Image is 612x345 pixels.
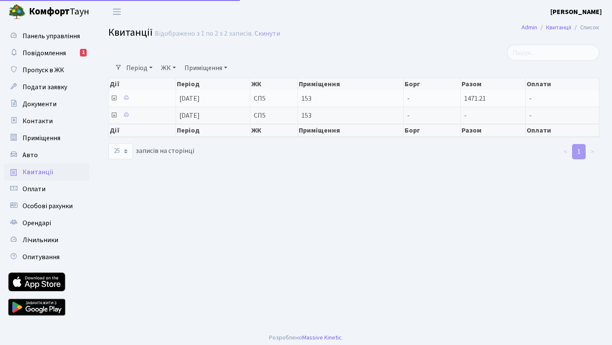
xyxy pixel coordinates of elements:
[4,147,89,164] a: Авто
[4,130,89,147] a: Приміщення
[298,78,404,90] th: Приміщення
[23,31,80,41] span: Панель управління
[4,198,89,215] a: Особові рахунки
[529,95,595,102] span: -
[106,5,127,19] button: Переключити навігацію
[255,30,280,38] a: Скинути
[572,144,586,159] a: 1
[250,124,298,137] th: ЖК
[4,181,89,198] a: Оплати
[4,113,89,130] a: Контакти
[123,61,156,75] a: Період
[8,3,25,20] img: logo.png
[404,78,460,90] th: Борг
[108,143,194,159] label: записів на сторінці
[23,235,58,245] span: Лічильники
[464,94,486,103] span: 1471.21
[4,232,89,249] a: Лічильники
[109,124,176,137] th: Дії
[461,124,526,137] th: Разом
[407,94,410,103] span: -
[4,249,89,266] a: Опитування
[301,112,400,119] span: 153
[23,150,38,160] span: Авто
[181,61,231,75] a: Приміщення
[302,333,342,342] a: Massive Kinetic
[254,112,294,119] span: СП5
[23,201,73,211] span: Особові рахунки
[176,78,250,90] th: Період
[109,78,176,90] th: Дії
[4,215,89,232] a: Орендарі
[80,49,87,57] div: 1
[507,45,599,61] input: Пошук...
[550,7,602,17] a: [PERSON_NAME]
[108,25,153,40] span: Квитанції
[23,116,53,126] span: Контакти
[301,95,400,102] span: 153
[298,124,404,137] th: Приміщення
[23,82,67,92] span: Подати заявку
[464,111,467,120] span: -
[176,124,250,137] th: Період
[529,112,595,119] span: -
[4,28,89,45] a: Панель управління
[254,95,294,102] span: СП5
[179,111,200,120] span: [DATE]
[23,65,64,75] span: Пропуск в ЖК
[29,5,70,18] b: Комфорт
[108,143,133,159] select: записів на сторінці
[4,79,89,96] a: Подати заявку
[158,61,179,75] a: ЖК
[404,124,460,137] th: Борг
[155,30,253,38] div: Відображено з 1 по 2 з 2 записів.
[546,23,571,32] a: Квитанції
[179,94,200,103] span: [DATE]
[23,167,54,177] span: Квитанції
[269,333,343,342] div: Розроблено .
[4,96,89,113] a: Документи
[250,78,298,90] th: ЖК
[23,218,51,228] span: Орендарі
[509,19,612,37] nav: breadcrumb
[4,62,89,79] a: Пропуск в ЖК
[4,45,89,62] a: Повідомлення1
[23,48,66,58] span: Повідомлення
[23,99,57,109] span: Документи
[23,184,45,194] span: Оплати
[23,252,59,262] span: Опитування
[526,78,599,90] th: Оплати
[571,23,599,32] li: Список
[23,133,60,143] span: Приміщення
[29,5,89,19] span: Таун
[526,124,599,137] th: Оплати
[461,78,526,90] th: Разом
[4,164,89,181] a: Квитанції
[407,111,410,120] span: -
[521,23,537,32] a: Admin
